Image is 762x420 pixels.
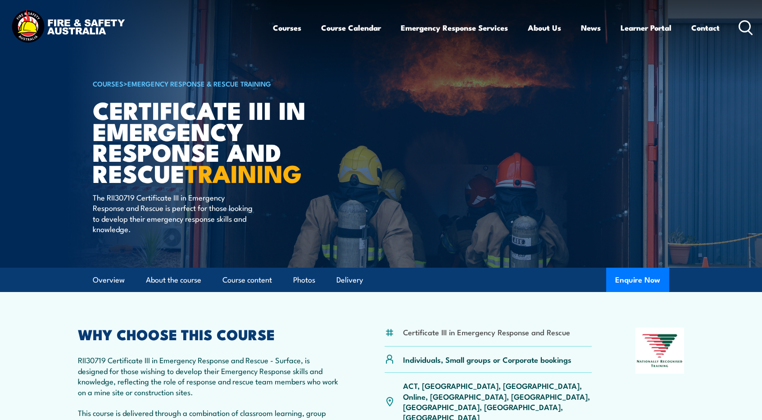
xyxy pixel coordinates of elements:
[93,192,257,234] p: The RII30719 Certificate III in Emergency Response and Rescue is perfect for those looking to dev...
[691,16,720,40] a: Contact
[321,16,381,40] a: Course Calendar
[606,268,669,292] button: Enquire Now
[222,268,272,292] a: Course content
[93,78,123,88] a: COURSES
[581,16,601,40] a: News
[93,268,125,292] a: Overview
[78,328,341,340] h2: WHY CHOOSE THIS COURSE
[273,16,301,40] a: Courses
[403,327,570,337] li: Certificate III in Emergency Response and Rescue
[401,16,508,40] a: Emergency Response Services
[403,354,571,365] p: Individuals, Small groups or Corporate bookings
[621,16,671,40] a: Learner Portal
[293,268,315,292] a: Photos
[127,78,271,88] a: Emergency Response & Rescue Training
[185,154,302,191] strong: TRAINING
[93,99,315,183] h1: Certificate III in Emergency Response and Rescue
[146,268,201,292] a: About the course
[635,328,684,374] img: Nationally Recognised Training logo.
[528,16,561,40] a: About Us
[336,268,363,292] a: Delivery
[93,78,315,89] h6: >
